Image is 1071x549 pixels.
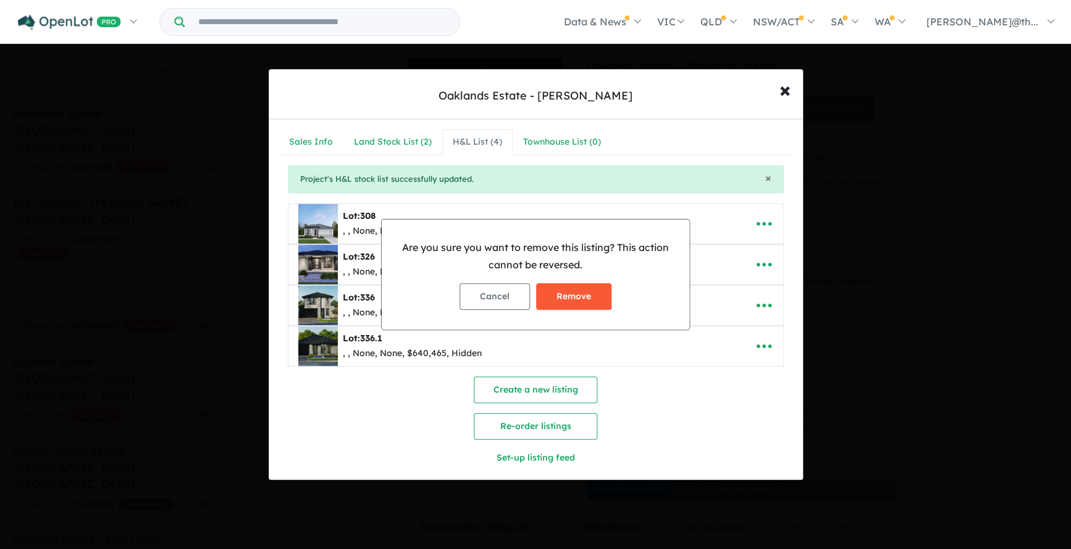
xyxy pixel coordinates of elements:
[926,15,1038,28] span: [PERSON_NAME]@th...
[460,283,530,310] button: Cancel
[536,283,611,310] button: Remove
[187,9,457,35] input: Try estate name, suburb, builder or developer
[18,15,121,30] img: Openlot PRO Logo White
[392,239,679,273] p: Are you sure you want to remove this listing? This action cannot be reversed.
